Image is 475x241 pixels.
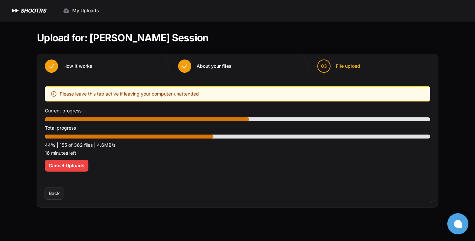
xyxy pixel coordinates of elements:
button: Open chat window [447,213,468,234]
h1: Upload for: [PERSON_NAME] Session [37,32,208,44]
span: How it works [63,63,92,69]
p: Current progress [45,107,430,115]
div: v2 [430,198,435,206]
span: Please leave this tab active if leaving your computer unattended [60,90,199,98]
p: 44% | 155 of 362 files | 4.6MB/s [45,141,430,149]
a: My Uploads [59,5,103,17]
a: SHOOTRS SHOOTRS [11,7,46,15]
span: 03 [321,63,327,69]
h1: SHOOTRS [20,7,46,15]
button: Cancel Uploads [45,160,88,172]
span: About your files [197,63,232,69]
button: 03 File upload [309,54,368,78]
p: Total progress [45,124,430,132]
button: How it works [37,54,100,78]
p: 16 minutes left [45,149,430,157]
span: File upload [336,63,360,69]
button: About your files [170,54,239,78]
img: SHOOTRS [11,7,20,15]
span: Cancel Uploads [49,162,84,169]
span: My Uploads [72,7,99,14]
